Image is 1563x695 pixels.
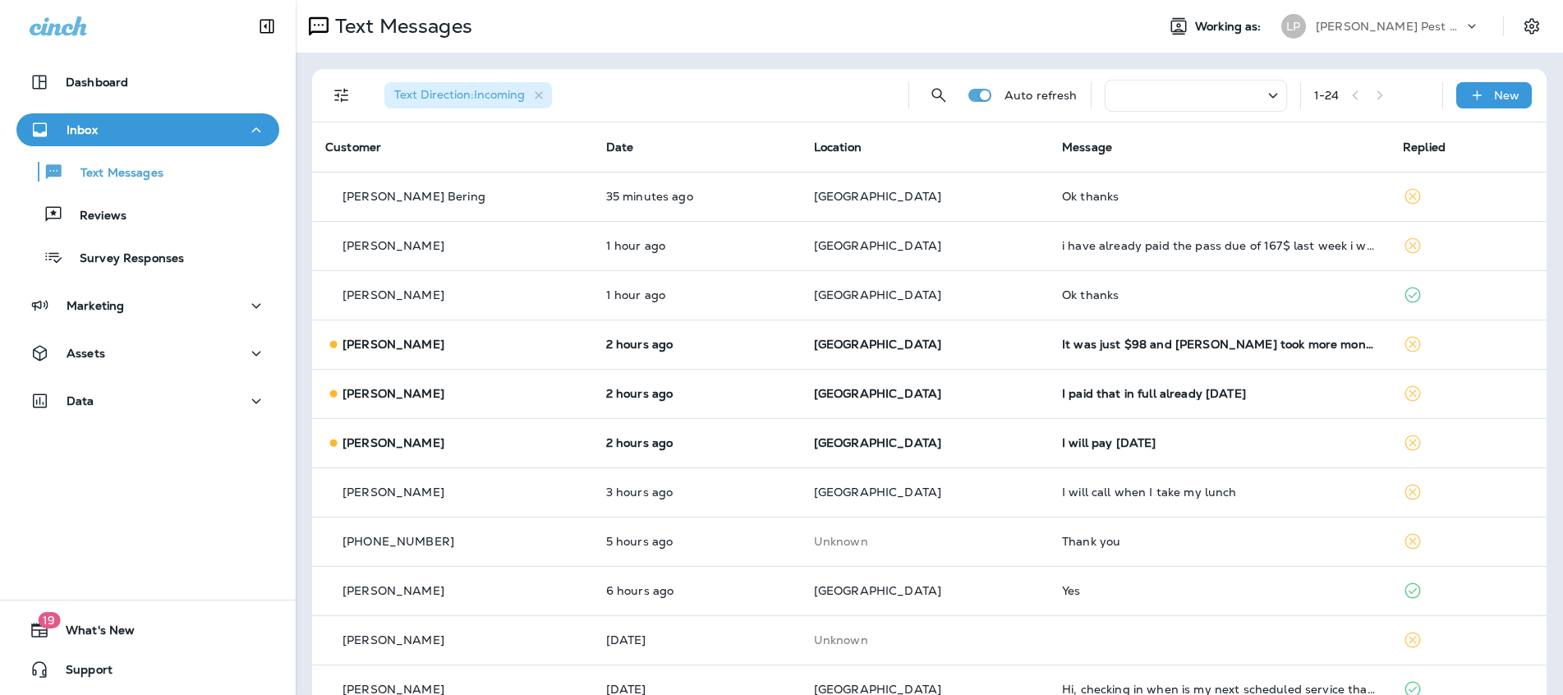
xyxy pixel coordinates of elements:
p: Survey Responses [63,251,184,267]
p: Marketing [67,299,124,312]
div: I paid that in full already on Friday [1062,387,1377,400]
button: Support [16,653,279,686]
span: [GEOGRAPHIC_DATA] [814,435,941,450]
p: This customer does not have a last location and the phone number they messaged is not assigned to... [814,633,1036,647]
p: [PHONE_NUMBER] [342,535,454,548]
div: Ok thanks [1062,288,1377,301]
p: Data [67,394,94,407]
p: Reviews [63,209,126,224]
p: Aug 18, 2025 01:05 PM [606,288,788,301]
div: Text Direction:Incoming [384,82,552,108]
button: Settings [1517,12,1547,41]
p: Aug 18, 2025 09:06 AM [606,535,788,548]
button: Reviews [16,197,279,232]
p: Aug 18, 2025 11:03 AM [606,486,788,499]
div: i have already paid the pass due of 167$ last week i was told all i owe is the 67$ for the recent... [1062,239,1377,252]
p: Aug 18, 2025 01:19 PM [606,239,788,252]
p: Text Messages [329,14,472,39]
p: Aug 18, 2025 12:05 PM [606,387,788,400]
p: New [1494,89,1519,102]
button: Dashboard [16,66,279,99]
span: Customer [325,140,381,154]
button: Search Messages [922,79,955,112]
p: [PERSON_NAME] [342,633,444,647]
span: [GEOGRAPHIC_DATA] [814,337,941,352]
span: Message [1062,140,1112,154]
p: [PERSON_NAME] Pest Control [1316,20,1464,33]
button: Data [16,384,279,417]
p: Aug 18, 2025 08:46 AM [606,584,788,597]
button: Filters [325,79,358,112]
p: Inbox [67,123,98,136]
span: [GEOGRAPHIC_DATA] [814,238,941,253]
span: What's New [49,624,135,643]
p: Aug 18, 2025 02:18 PM [606,190,788,203]
p: [PERSON_NAME] [342,239,444,252]
span: [GEOGRAPHIC_DATA] [814,288,941,302]
div: Yes [1062,584,1377,597]
div: 1 - 24 [1314,89,1340,102]
span: Location [814,140,862,154]
p: [PERSON_NAME] [342,436,444,449]
button: Text Messages [16,154,279,189]
div: LP [1281,14,1306,39]
div: It was just $98 and yall took more money out my account and now it's back to $196 [1062,338,1377,351]
p: Aug 18, 2025 12:04 PM [606,436,788,449]
p: [PERSON_NAME] [342,338,444,351]
button: Inbox [16,113,279,146]
p: Dashboard [66,76,128,89]
button: Marketing [16,289,279,322]
button: 19What's New [16,614,279,647]
div: I will call when I take my lunch [1062,486,1377,499]
span: Replied [1403,140,1446,154]
span: Text Direction : Incoming [394,87,525,102]
span: Working as: [1195,20,1265,34]
p: Text Messages [64,166,163,182]
p: Auto refresh [1004,89,1078,102]
p: [PERSON_NAME] [342,584,444,597]
div: Ok thanks [1062,190,1377,203]
p: This customer does not have a last location and the phone number they messaged is not assigned to... [814,535,1036,548]
button: Survey Responses [16,240,279,274]
div: Thank you [1062,535,1377,548]
p: [PERSON_NAME] [342,288,444,301]
p: [PERSON_NAME] [342,387,444,400]
p: Aug 18, 2025 12:05 PM [606,338,788,351]
button: Collapse Sidebar [244,10,290,43]
span: Support [49,663,113,683]
p: Assets [67,347,105,360]
div: I will pay Thursday [1062,436,1377,449]
span: [GEOGRAPHIC_DATA] [814,583,941,598]
p: [PERSON_NAME] [342,486,444,499]
span: [GEOGRAPHIC_DATA] [814,189,941,204]
span: [GEOGRAPHIC_DATA] [814,485,941,499]
button: Assets [16,337,279,370]
p: Aug 17, 2025 09:35 AM [606,633,788,647]
span: 19 [38,612,60,628]
span: Date [606,140,634,154]
p: [PERSON_NAME] Bering [342,190,485,203]
span: [GEOGRAPHIC_DATA] [814,386,941,401]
